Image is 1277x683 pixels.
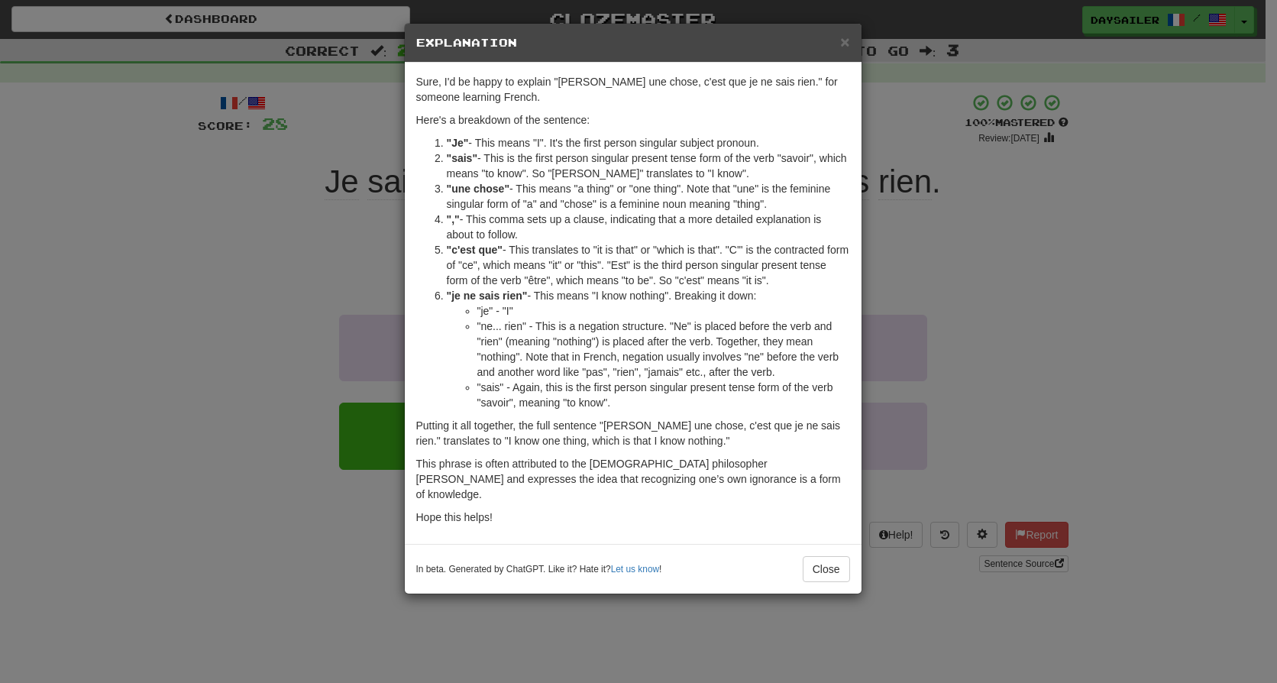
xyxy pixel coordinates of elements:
li: "ne... rien" - This is a negation structure. "Ne" is placed before the verb and "rien" (meaning "... [477,319,850,380]
strong: "c'est que" [447,244,503,256]
li: - This comma sets up a clause, indicating that a more detailed explanation is about to follow. [447,212,850,242]
li: - This translates to "it is that" or "which is that". "C'" is the contracted form of "ce", which ... [447,242,850,288]
strong: "," [447,213,460,225]
li: "je" - "I" [477,303,850,319]
li: - This means "I know nothing". Breaking it down: [447,288,850,410]
strong: "une chose" [447,183,510,195]
p: Hope this helps! [416,510,850,525]
li: - This is the first person singular present tense form of the verb "savoir", which means "to know... [447,151,850,181]
li: - This means "I". It's the first person singular subject pronoun. [447,135,850,151]
small: In beta. Generated by ChatGPT. Like it? Hate it? ! [416,563,662,576]
p: This phrase is often attributed to the [DEMOGRAPHIC_DATA] philosopher [PERSON_NAME] and expresses... [416,456,850,502]
strong: "sais" [447,152,478,164]
a: Let us know [611,564,659,575]
span: × [840,33,849,50]
strong: "Je" [447,137,469,149]
p: Here's a breakdown of the sentence: [416,112,850,128]
p: Putting it all together, the full sentence "[PERSON_NAME] une chose, c'est que je ne sais rien." ... [416,418,850,448]
button: Close [803,556,850,582]
strong: "je ne sais rien" [447,290,528,302]
button: Close [840,34,849,50]
p: Sure, I'd be happy to explain "[PERSON_NAME] une chose, c'est que je ne sais rien." for someone l... [416,74,850,105]
li: - This means "a thing" or "one thing". Note that "une" is the feminine singular form of "a" and "... [447,181,850,212]
li: "sais" - Again, this is the first person singular present tense form of the verb "savoir", meanin... [477,380,850,410]
h5: Explanation [416,35,850,50]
